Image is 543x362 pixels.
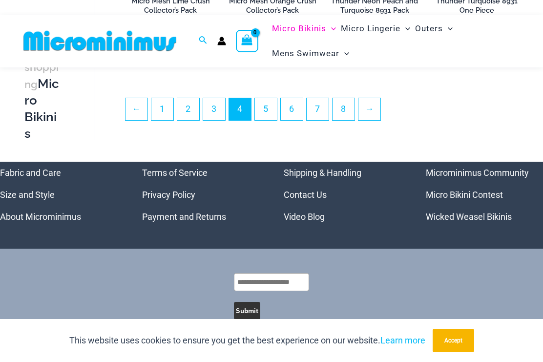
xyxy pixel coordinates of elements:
[199,35,208,47] a: Search icon link
[284,190,327,200] a: Contact Us
[341,16,400,41] span: Micro Lingerie
[284,162,401,228] nav: Menu
[284,168,361,178] a: Shipping & Handling
[333,98,355,120] a: Page 8
[270,41,352,66] a: Mens SwimwearMenu ToggleMenu Toggle
[270,16,338,41] a: Micro BikinisMenu ToggleMenu Toggle
[307,98,329,120] a: Page 7
[358,98,380,120] a: →
[380,335,425,345] a: Learn more
[203,98,225,120] a: Page 3
[142,168,208,178] a: Terms of Service
[177,98,199,120] a: Page 2
[338,16,413,41] a: Micro LingerieMenu ToggleMenu Toggle
[426,190,503,200] a: Micro Bikini Contest
[272,16,326,41] span: Micro Bikinis
[142,162,260,228] aside: Footer Widget 2
[125,98,523,126] nav: Product Pagination
[326,16,336,41] span: Menu Toggle
[339,41,349,66] span: Menu Toggle
[236,30,258,52] a: View Shopping Cart, empty
[400,16,410,41] span: Menu Toggle
[20,30,180,52] img: MM SHOP LOGO FLAT
[433,329,474,352] button: Accept
[142,162,260,228] nav: Menu
[234,302,260,319] button: Submit
[151,98,173,120] a: Page 1
[272,41,339,66] span: Mens Swimwear
[426,168,529,178] a: Microminimus Community
[413,16,455,41] a: OutersMenu ToggleMenu Toggle
[284,162,401,228] aside: Footer Widget 3
[415,16,443,41] span: Outers
[24,58,61,142] h3: Micro Bikinis
[268,15,523,67] nav: Site Navigation
[255,98,277,120] a: Page 5
[125,98,147,120] a: ←
[443,16,453,41] span: Menu Toggle
[69,333,425,348] p: This website uses cookies to ensure you get the best experience on our website.
[142,190,195,200] a: Privacy Policy
[229,98,251,120] span: Page 4
[426,212,512,222] a: Wicked Weasel Bikinis
[281,98,303,120] a: Page 6
[142,212,226,222] a: Payment and Returns
[284,212,325,222] a: Video Blog
[217,37,226,45] a: Account icon link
